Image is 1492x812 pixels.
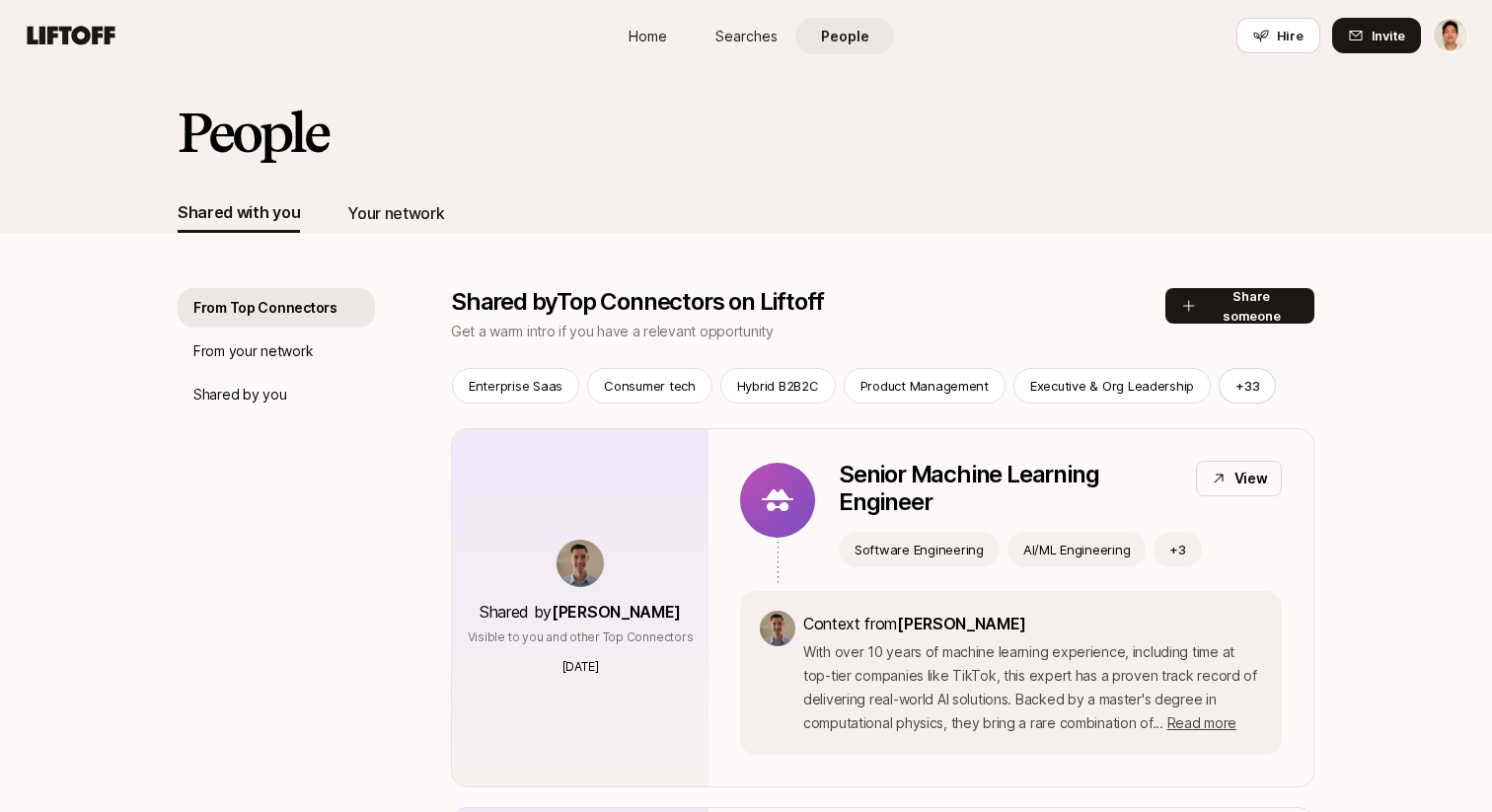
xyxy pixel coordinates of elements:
[347,193,444,233] button: Your network
[604,376,696,396] p: Consumer tech
[178,193,300,233] button: Shared with you
[468,628,694,646] p: Visible to you and other Top Connectors
[193,383,286,406] p: Shared by you
[1433,18,1468,53] button: Jeremy Chen
[178,199,300,225] div: Shared with you
[760,611,795,646] img: bf8f663c_42d6_4f7d_af6b_5f71b9527721.jpg
[451,288,1165,316] p: Shared by Top Connectors on Liftoff
[1167,714,1236,731] span: Read more
[1030,376,1194,396] p: Executive & Org Leadership
[1219,368,1276,404] button: +33
[552,602,681,622] span: [PERSON_NAME]
[469,376,562,396] p: Enterprise Saas
[562,658,599,676] p: [DATE]
[557,540,604,587] img: bf8f663c_42d6_4f7d_af6b_5f71b9527721.jpg
[347,200,444,226] div: Your network
[897,614,1026,633] span: [PERSON_NAME]
[451,320,1165,343] p: Get a warm intro if you have a relevant opportunity
[1277,26,1304,45] span: Hire
[821,26,869,46] span: People
[193,339,313,363] p: From your network
[715,26,778,46] span: Searches
[1165,288,1314,324] button: Share someone
[598,18,697,54] a: Home
[480,599,681,625] p: Shared by
[1332,18,1421,53] button: Invite
[803,640,1262,735] p: With over 10 years of machine learning experience, including time at top-tier companies like TikT...
[193,296,337,320] p: From Top Connectors
[1234,467,1268,490] p: View
[1154,532,1202,567] button: +3
[855,540,984,559] p: Software Engineering
[697,18,795,54] a: Searches
[860,376,989,396] p: Product Management
[839,461,1180,516] p: Senior Machine Learning Engineer
[1434,19,1467,52] img: Jeremy Chen
[803,611,1262,636] p: Context from
[1023,540,1131,559] p: AI/ML Engineering
[178,103,328,162] h2: People
[795,18,894,54] a: People
[1372,26,1405,45] span: Invite
[629,26,667,46] span: Home
[451,428,1314,787] a: Shared by[PERSON_NAME]Visible to you and other Top Connectors[DATE]Senior Machine Learning Engine...
[737,376,819,396] p: Hybrid B2B2C
[1236,18,1320,53] button: Hire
